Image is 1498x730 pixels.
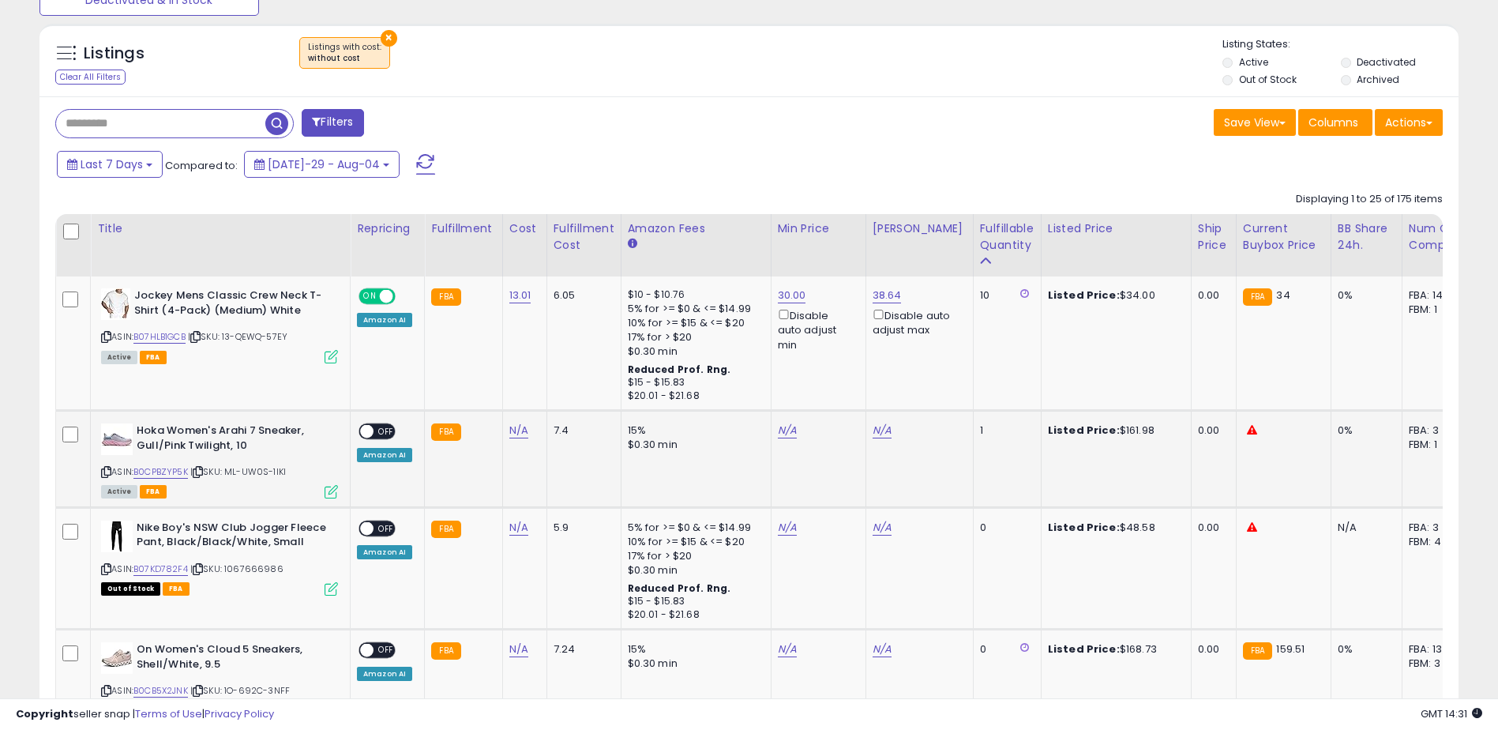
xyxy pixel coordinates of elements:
span: FBA [140,351,167,364]
span: | SKU: 1067666986 [190,563,283,575]
span: Columns [1308,115,1358,130]
span: FBA [163,582,190,596]
span: [DATE]-29 - Aug-04 [268,156,380,172]
a: N/A [509,520,528,536]
button: Save View [1214,109,1296,136]
span: FBA [140,485,167,499]
div: Title [97,220,344,237]
span: All listings currently available for purchase on Amazon [101,351,137,364]
small: FBA [431,288,460,306]
div: FBM: 1 [1409,303,1461,317]
a: N/A [509,423,528,438]
div: 0 [980,521,1029,535]
div: 0.00 [1198,642,1224,657]
b: Listed Price: [1048,520,1120,535]
label: Deactivated [1357,55,1416,69]
a: B07HLB1GCB [133,330,186,344]
strong: Copyright [16,706,73,721]
div: ASIN: [101,642,338,716]
div: 10% for >= $15 & <= $20 [628,316,759,330]
button: Actions [1375,109,1443,136]
div: 15% [628,423,759,438]
div: $10 - $10.76 [628,288,759,302]
div: 0% [1338,288,1390,303]
div: $20.01 - $21.68 [628,389,759,403]
a: 38.64 [873,288,902,303]
div: 0.00 [1198,423,1224,438]
div: FBM: 3 [1409,657,1461,671]
div: FBA: 3 [1409,521,1461,535]
b: Listed Price: [1048,642,1120,657]
div: 10 [980,288,1029,303]
div: 7.24 [554,642,609,657]
div: FBM: 1 [1409,438,1461,452]
div: 0 [980,642,1029,657]
div: Amazon AI [357,448,412,462]
div: 5% for >= $0 & <= $14.99 [628,521,759,535]
b: Reduced Prof. Rng. [628,581,731,595]
img: 41+xqHB86xL._SL40_.jpg [101,288,130,320]
a: N/A [778,423,797,438]
div: 5% for >= $0 & <= $14.99 [628,302,759,316]
label: Active [1239,55,1268,69]
b: Listed Price: [1048,423,1120,438]
div: [PERSON_NAME] [873,220,967,237]
div: Clear All Filters [55,70,126,85]
div: 0.00 [1198,521,1224,535]
div: Displaying 1 to 25 of 175 items [1296,192,1443,207]
div: $0.30 min [628,563,759,578]
a: N/A [778,520,797,536]
a: N/A [873,642,892,657]
b: Jockey Mens Classic Crew Neck T-Shirt (4-Pack) (Medium) White [134,288,326,322]
a: N/A [873,423,892,438]
div: without cost [308,53,381,64]
div: FBA: 3 [1409,423,1461,438]
div: BB Share 24h. [1338,220,1395,254]
div: Listed Price [1048,220,1185,237]
span: 34 [1276,288,1290,303]
div: ASIN: [101,288,338,362]
div: $0.30 min [628,657,759,671]
span: OFF [374,425,399,438]
div: 10% for >= $15 & <= $20 [628,535,759,549]
button: Columns [1298,109,1372,136]
div: Disable auto adjust min [778,307,854,352]
div: N/A [1338,521,1390,535]
small: FBA [1243,288,1272,306]
small: FBA [431,642,460,660]
b: Nike Boy's NSW Club Jogger Fleece Pant, Black/Black/White, Small [137,521,329,554]
a: N/A [778,642,797,657]
div: Num of Comp. [1409,220,1466,254]
span: All listings that are currently out of stock and unavailable for purchase on Amazon [101,582,160,596]
div: 17% for > $20 [628,549,759,563]
span: Listings with cost : [308,41,381,65]
span: | SKU: ML-UW0S-1IKI [190,465,286,478]
div: Repricing [357,220,418,237]
div: 17% for > $20 [628,330,759,344]
small: FBA [431,423,460,441]
div: $15 - $15.83 [628,595,759,608]
button: × [381,30,397,47]
button: [DATE]-29 - Aug-04 [244,151,400,178]
a: B0CPBZYP5K [133,465,188,479]
label: Out of Stock [1239,73,1297,86]
div: FBA: 14 [1409,288,1461,303]
small: Amazon Fees. [628,237,637,251]
div: ASIN: [101,423,338,497]
div: FBA: 13 [1409,642,1461,657]
b: Hoka Women's Arahi 7 Sneaker, Gull/Pink Twilight, 10 [137,423,329,457]
div: $34.00 [1048,288,1179,303]
small: FBA [1243,642,1272,660]
div: Amazon Fees [628,220,764,237]
span: 159.51 [1276,642,1305,657]
div: Fulfillable Quantity [980,220,1034,254]
div: $168.73 [1048,642,1179,657]
div: 6.05 [554,288,609,303]
a: Privacy Policy [205,706,274,721]
a: Terms of Use [135,706,202,721]
label: Archived [1357,73,1399,86]
div: Ship Price [1198,220,1230,254]
div: ASIN: [101,521,338,594]
div: Min Price [778,220,859,237]
p: Listing States: [1222,37,1459,52]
